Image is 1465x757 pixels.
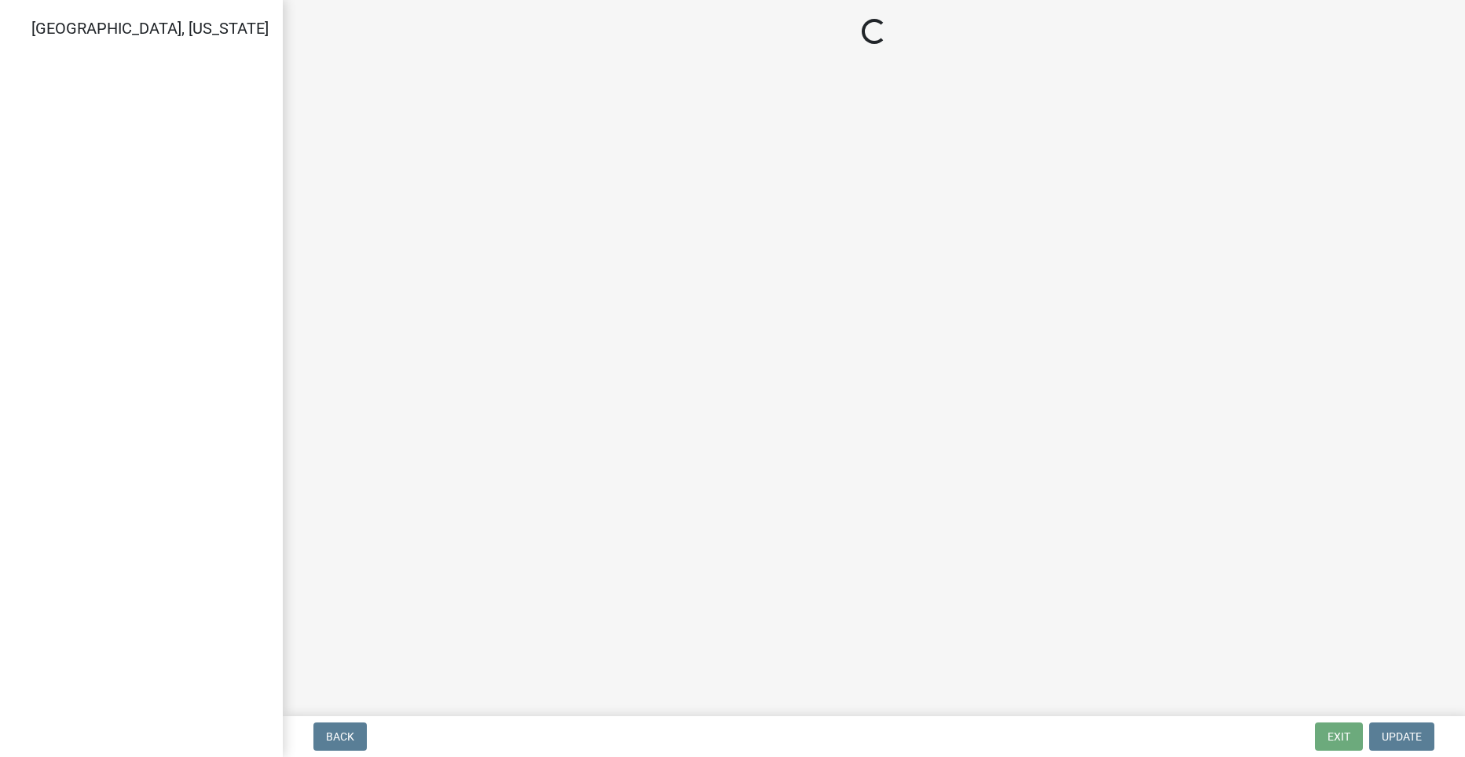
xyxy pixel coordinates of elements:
[31,19,269,38] span: [GEOGRAPHIC_DATA], [US_STATE]
[1382,730,1422,743] span: Update
[326,730,354,743] span: Back
[1315,722,1363,751] button: Exit
[313,722,367,751] button: Back
[1369,722,1434,751] button: Update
